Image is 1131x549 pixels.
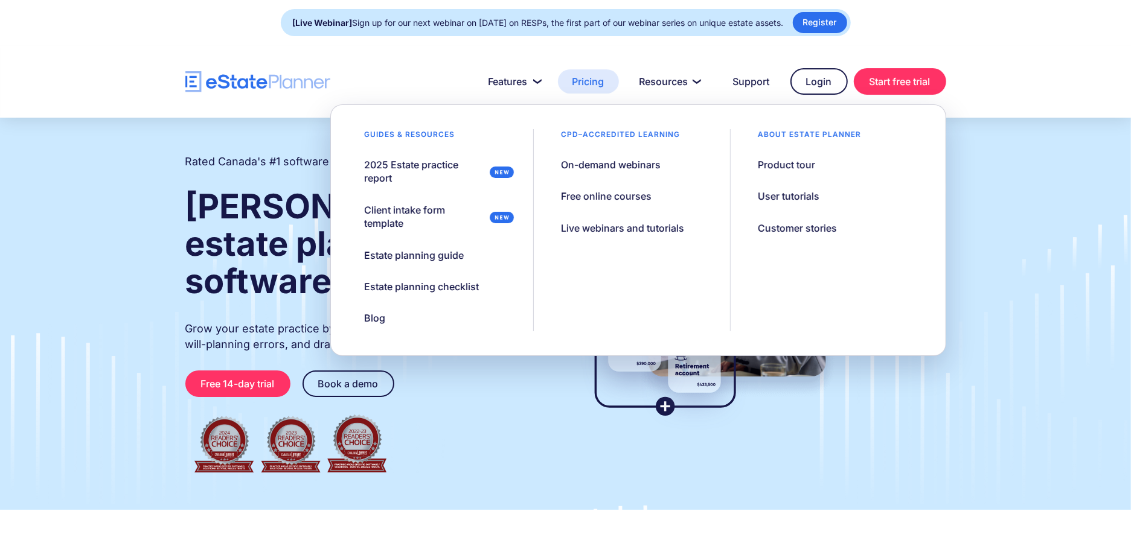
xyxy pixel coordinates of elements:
div: Customer stories [758,221,837,235]
a: Pricing [558,69,619,94]
div: Live webinars and tutorials [561,221,684,235]
a: Customer stories [743,215,852,241]
div: Product tour [758,158,815,171]
div: On-demand webinars [561,158,661,171]
a: User tutorials [743,183,835,209]
a: Support [719,69,784,94]
div: CPD–accredited learning [546,129,695,146]
a: Free online courses [546,183,667,209]
div: Guides & resources [349,129,470,146]
div: Estate planning checklist [364,280,479,293]
a: Estate planning checklist [349,274,494,299]
a: Live webinars and tutorials [546,215,699,241]
a: home [185,71,330,92]
h2: Rated Canada's #1 software for estate practitioners [185,154,451,170]
a: Features [474,69,552,94]
a: Register [793,12,847,33]
div: User tutorials [758,189,819,203]
a: Free 14-day trial [185,370,290,397]
div: About estate planner [743,129,876,146]
div: Client intake form template [364,203,485,230]
a: Start free trial [854,68,946,95]
div: Free online courses [561,189,652,203]
a: Login [790,68,848,95]
a: Resources [625,69,713,94]
p: Grow your estate practice by streamlining client intake, reducing will-planning errors, and draft... [185,321,543,352]
a: Book a demo [303,370,394,397]
a: On-demand webinars [546,152,676,177]
a: Product tour [743,152,830,177]
div: Blog [364,311,385,325]
a: Client intake form template [349,197,521,236]
strong: [PERSON_NAME] and estate planning software [185,186,541,302]
div: 2025 Estate practice report [364,158,485,185]
a: 2025 Estate practice report [349,152,521,191]
div: Sign up for our next webinar on [DATE] on RESPs, the first part of our webinar series on unique e... [293,14,784,31]
a: Estate planning guide [349,243,479,268]
strong: [Live Webinar] [293,17,353,28]
div: Estate planning guide [364,249,464,262]
a: Blog [349,305,400,331]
